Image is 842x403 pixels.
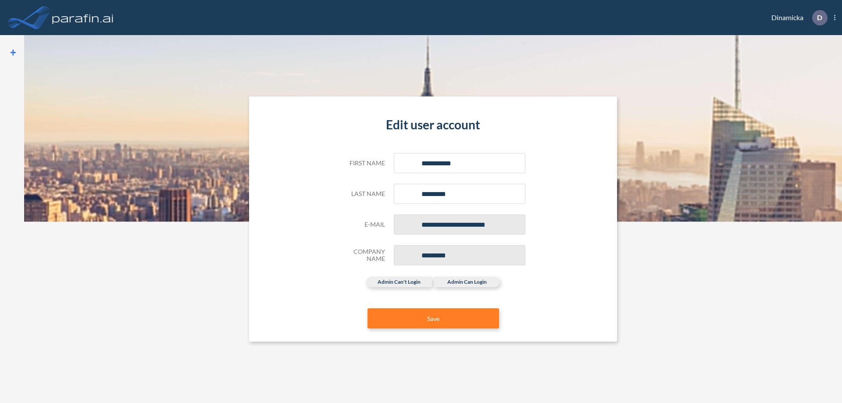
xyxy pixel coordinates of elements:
label: admin can login [434,277,500,287]
label: admin can't login [366,277,432,287]
h4: Edit user account [341,118,525,132]
h5: E-mail [341,221,385,228]
h5: First name [341,160,385,167]
p: D [817,14,822,21]
h5: Last name [341,190,385,198]
img: logo [50,9,115,26]
div: Dinamicka [758,10,835,25]
h5: Company Name [341,248,385,263]
button: Save [367,308,499,328]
